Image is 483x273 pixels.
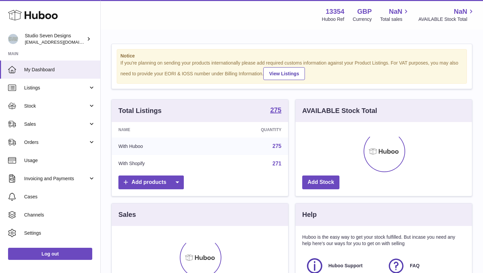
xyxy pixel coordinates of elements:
span: Cases [24,194,95,200]
span: NaN [389,7,402,16]
a: 271 [272,161,281,166]
span: [EMAIL_ADDRESS][DOMAIN_NAME] [25,39,99,45]
div: Studio Seven Designs [25,33,85,45]
a: NaN AVAILABLE Stock Total [418,7,475,23]
a: NaN Total sales [380,7,410,23]
span: FAQ [410,263,420,269]
th: Name [112,122,207,138]
a: Add Stock [302,175,339,189]
div: Currency [353,16,372,23]
span: My Dashboard [24,67,95,73]
span: Channels [24,212,95,218]
span: Orders [24,139,88,146]
span: Total sales [380,16,410,23]
h3: Help [302,210,317,219]
td: With Huboo [112,138,207,155]
span: Sales [24,121,88,127]
span: Listings [24,85,88,91]
a: View Listings [263,67,305,80]
span: Usage [24,157,95,164]
span: AVAILABLE Stock Total [418,16,475,23]
strong: 275 [270,107,281,113]
td: With Shopify [112,155,207,172]
span: Invoicing and Payments [24,175,88,182]
span: Settings [24,230,95,236]
span: Stock [24,103,88,109]
h3: Total Listings [118,106,162,115]
a: 275 [270,107,281,115]
th: Quantity [207,122,288,138]
p: Huboo is the easy way to get your stock fulfilled. But incase you need any help here's our ways f... [302,234,465,247]
a: Add products [118,175,184,189]
strong: GBP [357,7,372,16]
img: contact.studiosevendesigns@gmail.com [8,34,18,44]
a: 275 [272,143,281,149]
strong: Notice [120,53,463,59]
h3: AVAILABLE Stock Total [302,106,377,115]
span: NaN [454,7,467,16]
a: Log out [8,248,92,260]
h3: Sales [118,210,136,219]
div: If you're planning on sending your products internationally please add required customs informati... [120,60,463,80]
strong: 13354 [326,7,344,16]
span: Huboo Support [328,263,363,269]
div: Huboo Ref [322,16,344,23]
